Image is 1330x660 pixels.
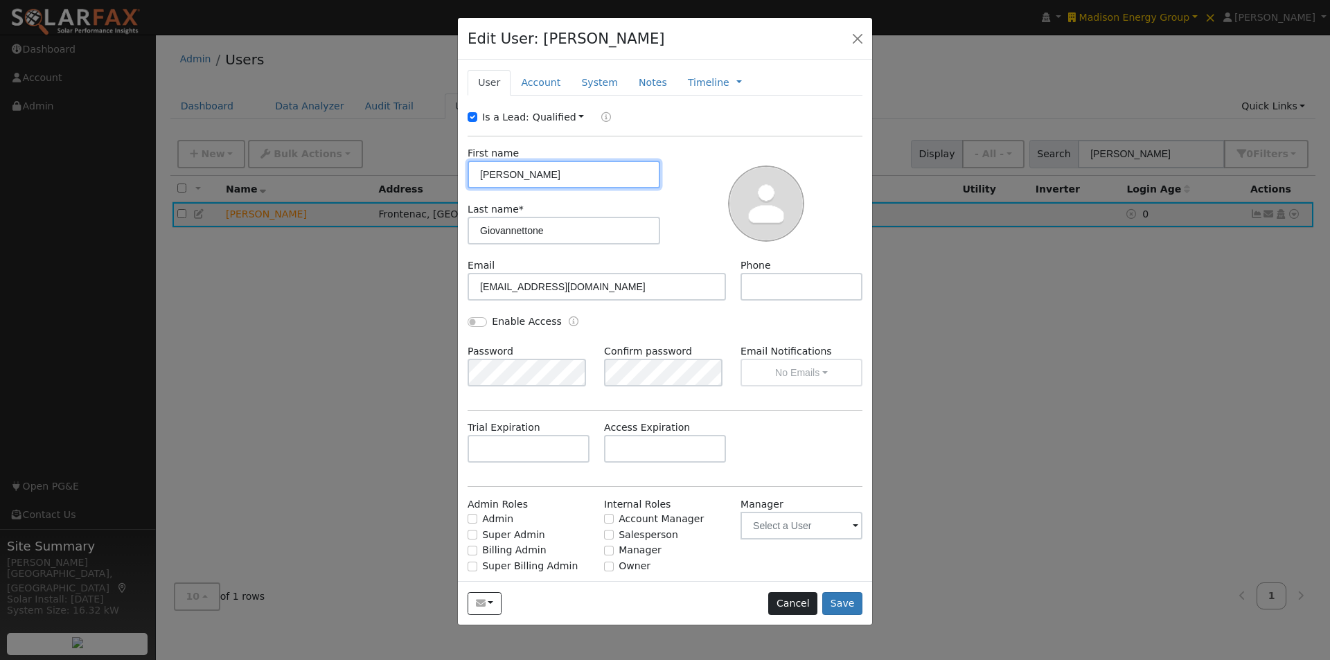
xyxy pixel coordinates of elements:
button: JGiovannettone@sistersofmercy.org [468,592,502,616]
label: First name [468,146,519,161]
label: Confirm password [604,344,692,359]
input: Is a Lead: [468,112,477,122]
button: Cancel [768,592,817,616]
label: Admin [482,512,513,526]
span: Required [519,204,524,215]
input: Salesperson [604,530,614,539]
a: Enable Access [569,314,578,330]
label: Account Manager [619,512,704,526]
label: Password [468,344,513,359]
input: Account Manager [604,514,614,524]
h4: Edit User: [PERSON_NAME] [468,28,665,50]
input: Select a User [741,512,862,539]
input: Owner [604,562,614,571]
input: Manager [604,546,614,555]
input: Super Admin [468,530,477,539]
label: Last name [468,202,524,217]
a: System [571,70,628,96]
button: Save [822,592,862,616]
a: Timeline [688,75,729,90]
label: Email [468,258,495,273]
label: Internal Roles [604,497,671,512]
label: Manager [619,543,662,558]
label: Manager [741,497,783,512]
label: Salesperson [619,528,678,542]
input: Admin [468,514,477,524]
a: Lead [591,110,611,126]
a: Notes [628,70,677,96]
label: Owner [619,559,650,573]
label: Admin Roles [468,497,528,512]
label: Trial Expiration [468,420,540,435]
label: Access Expiration [604,420,690,435]
input: Billing Admin [468,546,477,555]
label: Super Billing Admin [482,559,578,573]
label: Phone [741,258,771,273]
label: Enable Access [492,314,562,329]
input: Super Billing Admin [468,562,477,571]
label: Email Notifications [741,344,862,359]
a: User [468,70,511,96]
label: Super Admin [482,528,545,542]
a: Account [511,70,571,96]
label: Is a Lead: [482,110,529,125]
label: Billing Admin [482,543,547,558]
a: Qualified [533,112,585,123]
